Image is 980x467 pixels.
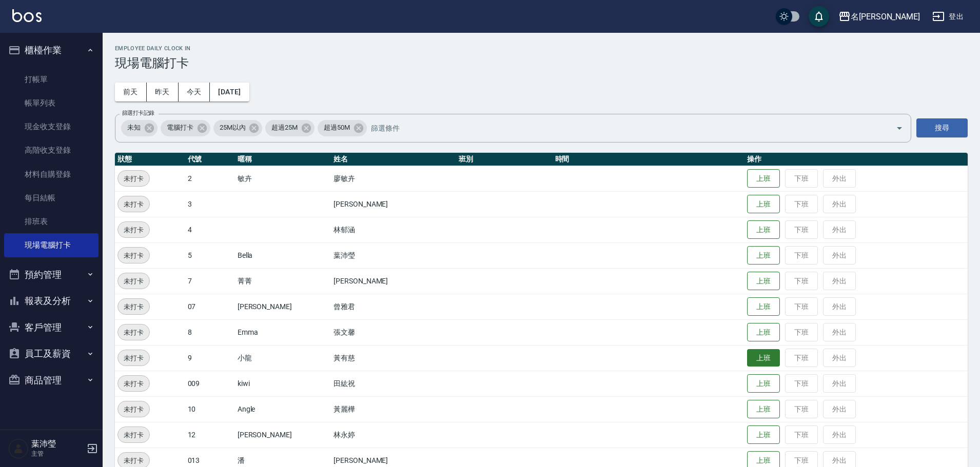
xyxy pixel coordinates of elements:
[851,10,920,23] div: 名[PERSON_NAME]
[185,268,235,294] td: 7
[331,217,456,242] td: 林郁涵
[368,119,878,137] input: 篩選條件
[4,68,99,91] a: 打帳單
[747,220,780,239] button: 上班
[235,396,331,422] td: Angle
[210,83,249,101] button: [DATE]
[31,439,84,449] h5: 葉沛瑩
[4,37,99,64] button: 櫃檯作業
[4,340,99,367] button: 員工及薪資
[834,6,924,27] button: 名[PERSON_NAME]
[118,225,149,235] span: 未打卡
[118,327,149,338] span: 未打卡
[747,195,780,214] button: 上班
[235,268,331,294] td: 菁菁
[185,217,235,242] td: 4
[8,438,29,459] img: Person
[265,120,315,136] div: 超過25M
[12,9,42,22] img: Logo
[747,297,780,316] button: 上班
[4,210,99,233] a: 排班表
[4,91,99,115] a: 帳單列表
[118,276,149,287] span: 未打卡
[4,288,99,314] button: 報表及分析
[235,422,331,448] td: [PERSON_NAME]
[928,7,968,26] button: 登出
[185,396,235,422] td: 10
[4,233,99,257] a: 現場電腦打卡
[331,191,456,217] td: [PERSON_NAME]
[4,138,99,162] a: 高階收支登錄
[4,163,99,186] a: 材料自購登錄
[235,371,331,396] td: kiwi
[747,272,780,291] button: 上班
[4,115,99,138] a: 現金收支登錄
[118,301,149,312] span: 未打卡
[115,83,147,101] button: 前天
[235,153,331,166] th: 暱稱
[331,268,456,294] td: [PERSON_NAME]
[185,371,235,396] td: 009
[118,455,149,466] span: 未打卡
[185,191,235,217] td: 3
[553,153,745,166] th: 時間
[185,153,235,166] th: 代號
[331,242,456,268] td: 葉沛瑩
[185,242,235,268] td: 5
[235,345,331,371] td: 小龍
[185,422,235,448] td: 12
[891,120,908,136] button: Open
[147,83,179,101] button: 昨天
[31,449,84,458] p: 主管
[265,123,304,133] span: 超過25M
[118,250,149,261] span: 未打卡
[331,319,456,345] td: 張文馨
[122,109,154,117] label: 篩選打卡記錄
[161,120,210,136] div: 電腦打卡
[331,422,456,448] td: 林永婷
[235,242,331,268] td: Bella
[185,294,235,319] td: 07
[235,294,331,319] td: [PERSON_NAME]
[747,169,780,188] button: 上班
[809,6,829,27] button: save
[118,430,149,440] span: 未打卡
[747,246,780,265] button: 上班
[118,353,149,363] span: 未打卡
[318,120,367,136] div: 超過50M
[331,166,456,191] td: 廖敏卉
[747,323,780,342] button: 上班
[331,153,456,166] th: 姓名
[331,294,456,319] td: 曾雅君
[318,123,356,133] span: 超過50M
[118,378,149,389] span: 未打卡
[747,425,780,444] button: 上班
[121,123,147,133] span: 未知
[161,123,200,133] span: 電腦打卡
[115,45,968,52] h2: Employee Daily Clock In
[118,199,149,210] span: 未打卡
[121,120,158,136] div: 未知
[331,371,456,396] td: 田紘祝
[747,374,780,393] button: 上班
[456,153,552,166] th: 班別
[747,349,780,367] button: 上班
[118,404,149,415] span: 未打卡
[115,153,185,166] th: 狀態
[185,345,235,371] td: 9
[916,118,968,137] button: 搜尋
[185,166,235,191] td: 2
[179,83,210,101] button: 今天
[4,186,99,210] a: 每日結帳
[4,261,99,288] button: 預約管理
[185,319,235,345] td: 8
[331,345,456,371] td: 黃有慈
[115,56,968,70] h3: 現場電腦打卡
[118,173,149,184] span: 未打卡
[235,319,331,345] td: Emma
[213,123,252,133] span: 25M以內
[744,153,968,166] th: 操作
[4,367,99,394] button: 商品管理
[4,314,99,341] button: 客戶管理
[747,400,780,419] button: 上班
